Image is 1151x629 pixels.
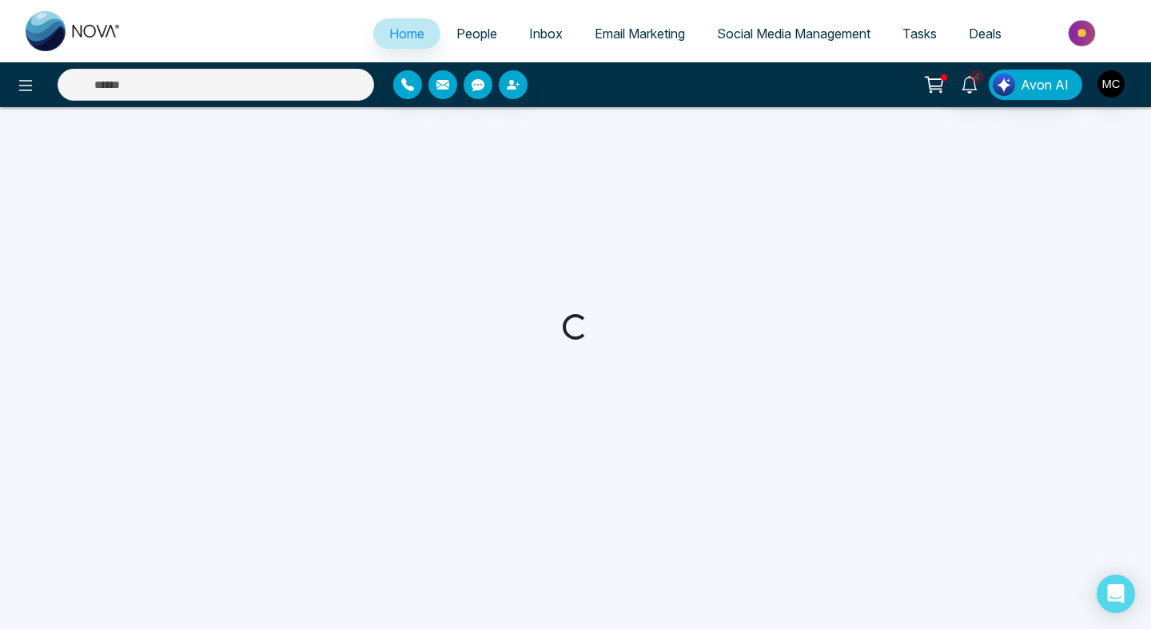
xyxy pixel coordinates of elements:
img: Market-place.gif [1026,15,1141,51]
a: Social Media Management [701,18,886,49]
img: Lead Flow [993,74,1015,96]
a: 4 [950,70,989,98]
span: Deals [969,26,1002,42]
span: Inbox [529,26,563,42]
img: User Avatar [1097,70,1125,98]
a: Tasks [886,18,953,49]
span: Home [389,26,424,42]
span: Social Media Management [717,26,870,42]
span: Tasks [902,26,937,42]
span: Avon AI [1021,75,1069,94]
span: Email Marketing [595,26,685,42]
span: People [456,26,497,42]
a: Inbox [513,18,579,49]
a: Deals [953,18,1018,49]
img: Nova CRM Logo [26,11,121,51]
button: Avon AI [989,70,1082,100]
a: People [440,18,513,49]
div: Open Intercom Messenger [1097,575,1135,613]
span: 4 [970,70,984,84]
a: Email Marketing [579,18,701,49]
a: Home [373,18,440,49]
